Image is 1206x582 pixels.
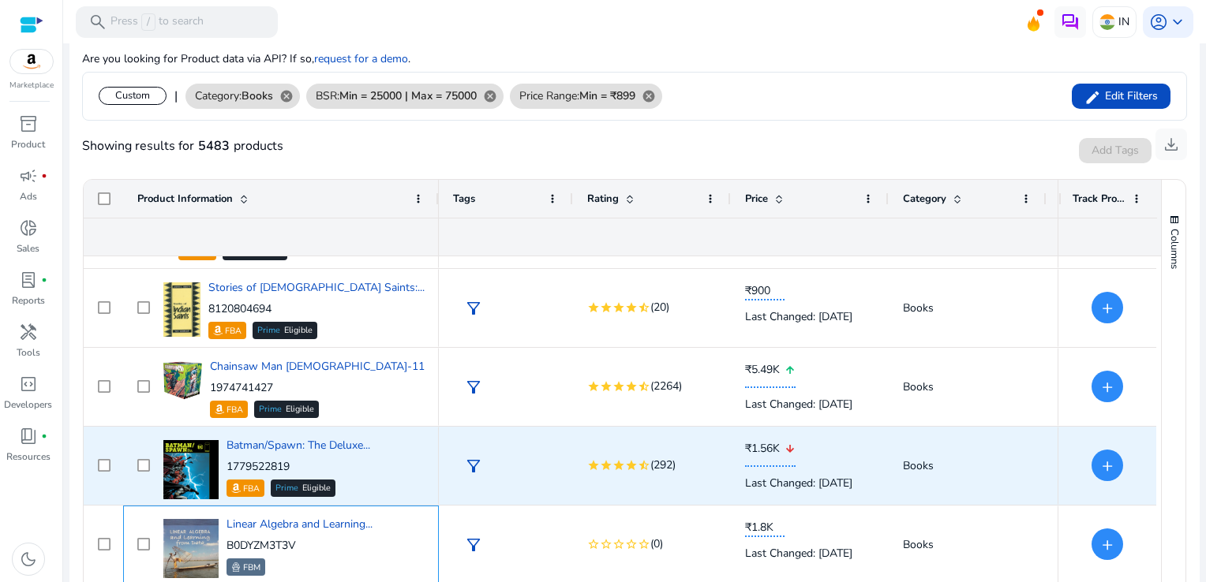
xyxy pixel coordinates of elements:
span: Track Product [1073,192,1125,206]
mat-icon: edit [1084,85,1101,110]
span: / [141,13,155,31]
span: inventory_2 [19,114,38,133]
span: donut_small [19,218,38,237]
a: request for a demo [314,51,408,66]
mat-icon: arrow_upward [785,354,796,386]
span: Price [745,192,768,206]
span: Edit Filters [1101,88,1158,104]
b: Min = 25000 | Max = 75000 [339,88,477,103]
p: Tools [17,345,40,360]
mat-icon: cancel [635,89,662,103]
span: Columns [1167,229,1182,269]
p: Reports [12,293,45,308]
mat-icon: star_border [587,538,600,550]
span: handyman [19,323,38,341]
a: Batman/Spawn: The Deluxe... [227,438,370,453]
span: Prime [257,326,280,335]
span: ₹5.49K [745,362,785,378]
mat-icon: star [600,301,612,314]
span: filter_alt [464,378,483,397]
mat-icon: star [587,301,600,314]
p: Press to search [110,13,204,31]
a: Linear Algebra and Learning... [227,517,373,532]
mat-icon: cancel [273,89,300,103]
mat-icon: star [625,380,638,393]
p: FBM [243,560,260,576]
span: filter_alt [464,457,483,476]
span: filter_alt [464,299,483,318]
div: Last Changed: [DATE] [745,388,875,420]
mat-icon: star [587,380,600,393]
p: Sales [17,241,39,256]
span: fiber_manual_record [41,433,47,439]
span: download [1162,135,1181,154]
span: Chainsaw Man [DEMOGRAPHIC_DATA]-11 [210,359,425,374]
span: ₹1.56K [745,441,785,457]
button: + [1092,528,1123,560]
span: keyboard_arrow_down [1168,13,1187,32]
p: IN [1118,8,1129,35]
span: dark_mode [19,550,38,569]
mat-icon: star_half [638,301,650,314]
mat-icon: cancel [477,89,504,103]
span: Tags [453,192,475,206]
span: search [88,13,107,32]
span: Books [903,379,934,394]
p: Developers [4,397,52,412]
a: Stories of [DEMOGRAPHIC_DATA] Saints:... [208,280,425,295]
mat-icon: star [587,459,600,472]
span: fiber_manual_record [41,173,47,179]
div: Eligible [253,322,317,339]
span: account_circle [1149,13,1168,32]
div: Custom [99,87,167,105]
mat-icon: star [612,380,625,393]
b: Min = ₹899 [579,88,635,103]
button: + [1092,450,1123,481]
mat-icon: star_border [625,538,638,550]
mat-icon: star_half [638,380,650,393]
span: Product Information [137,192,233,206]
mat-icon: star [612,459,625,472]
mat-icon: star [600,380,612,393]
button: Edit Filters [1072,84,1170,109]
div: Last Changed: [DATE] [745,467,875,499]
p: Marketplace [9,80,54,91]
p: FBA [243,481,260,497]
span: (0) [650,535,663,554]
span: fiber_manual_record [41,277,47,283]
mat-icon: arrow_downward [785,433,796,465]
mat-icon: star [625,459,638,472]
p: B0DYZM3T3V [227,538,373,554]
mat-icon: star_half [638,459,650,472]
span: book_4 [19,427,38,446]
b: Books [242,88,273,103]
span: filter_alt [464,535,483,554]
span: BSR: [316,88,477,104]
p: Product [11,137,45,151]
mat-icon: star_border [612,538,625,550]
div: Last Changed: [DATE] [745,537,875,569]
span: ₹1.8K [745,520,785,535]
p: Resources [6,450,51,464]
img: amazon.svg [10,50,53,73]
span: (292) [650,456,676,475]
img: in.svg [1099,14,1115,30]
span: code_blocks [19,375,38,394]
button: + [1092,292,1123,323]
p: FBA [227,402,243,418]
span: (2264) [650,377,682,396]
div: Eligible [271,479,335,497]
span: Rating [587,192,619,206]
div: Eligible [254,401,319,418]
span: lab_profile [19,270,38,289]
mat-icon: star [600,459,612,472]
span: Books [903,537,934,552]
button: + [1092,371,1123,402]
span: Category [903,192,946,206]
b: 5483 [194,136,234,155]
span: Books [903,300,934,315]
div: | [174,87,178,106]
div: Showing results for products [82,136,283,155]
